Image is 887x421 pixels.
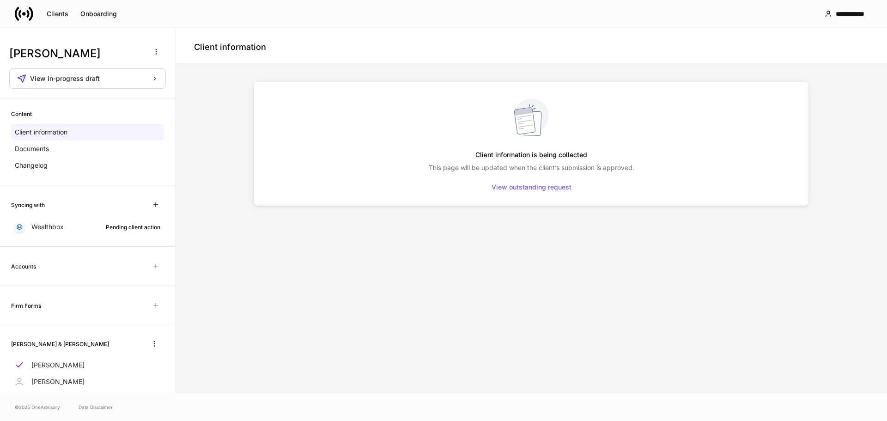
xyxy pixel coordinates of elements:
p: [PERSON_NAME] [31,360,85,370]
h4: Client information [194,42,266,53]
h3: [PERSON_NAME] [9,46,143,61]
button: Clients [41,6,74,21]
p: Documents [15,144,49,153]
span: Unavailable with outstanding requests for information [147,297,164,314]
span: © 2025 OneAdvisory [15,403,60,411]
a: Client information [11,124,164,140]
a: [PERSON_NAME] [11,373,164,390]
a: Changelog [11,157,164,174]
p: [PERSON_NAME] [31,377,85,386]
a: Data Disclaimer [79,403,113,411]
p: Changelog [15,161,48,170]
p: This page will be updated when the client’s submission is approved. [429,163,634,172]
a: Documents [11,140,164,157]
h6: Accounts [11,262,36,271]
div: Clients [47,11,68,17]
h5: Client information is being collected [475,146,587,163]
span: Unavailable with outstanding requests for information [147,258,164,275]
h6: Content [11,110,32,118]
button: View outstanding request [486,180,577,195]
h6: [PERSON_NAME] & [PERSON_NAME] [11,340,109,348]
h6: Firm Forms [11,301,41,310]
div: Pending client action [106,223,160,232]
button: View in-progress draft [9,68,166,89]
div: Onboarding [80,11,117,17]
div: View outstanding request [492,184,571,190]
p: Wealthbox [31,222,64,232]
a: [PERSON_NAME] [11,357,164,373]
p: Client information [15,128,67,137]
h6: Syncing with [11,201,45,209]
a: WealthboxPending client action [11,219,164,235]
span: View in-progress draft [30,75,100,82]
button: Onboarding [74,6,123,21]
